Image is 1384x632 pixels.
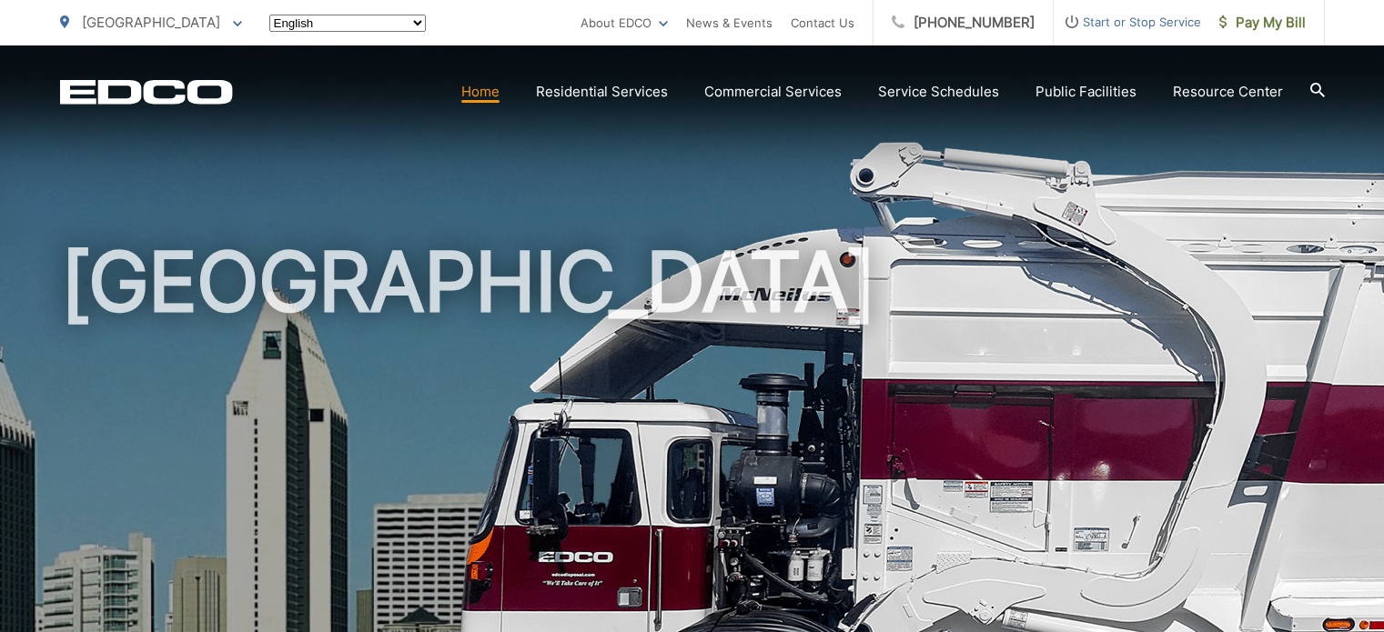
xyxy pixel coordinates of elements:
[269,15,426,32] select: Select a language
[461,81,500,103] a: Home
[686,12,773,34] a: News & Events
[791,12,854,34] a: Contact Us
[704,81,842,103] a: Commercial Services
[60,79,233,105] a: EDCD logo. Return to the homepage.
[1219,12,1306,34] span: Pay My Bill
[1035,81,1136,103] a: Public Facilities
[82,14,220,31] span: [GEOGRAPHIC_DATA]
[878,81,999,103] a: Service Schedules
[581,12,668,34] a: About EDCO
[536,81,668,103] a: Residential Services
[1173,81,1283,103] a: Resource Center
